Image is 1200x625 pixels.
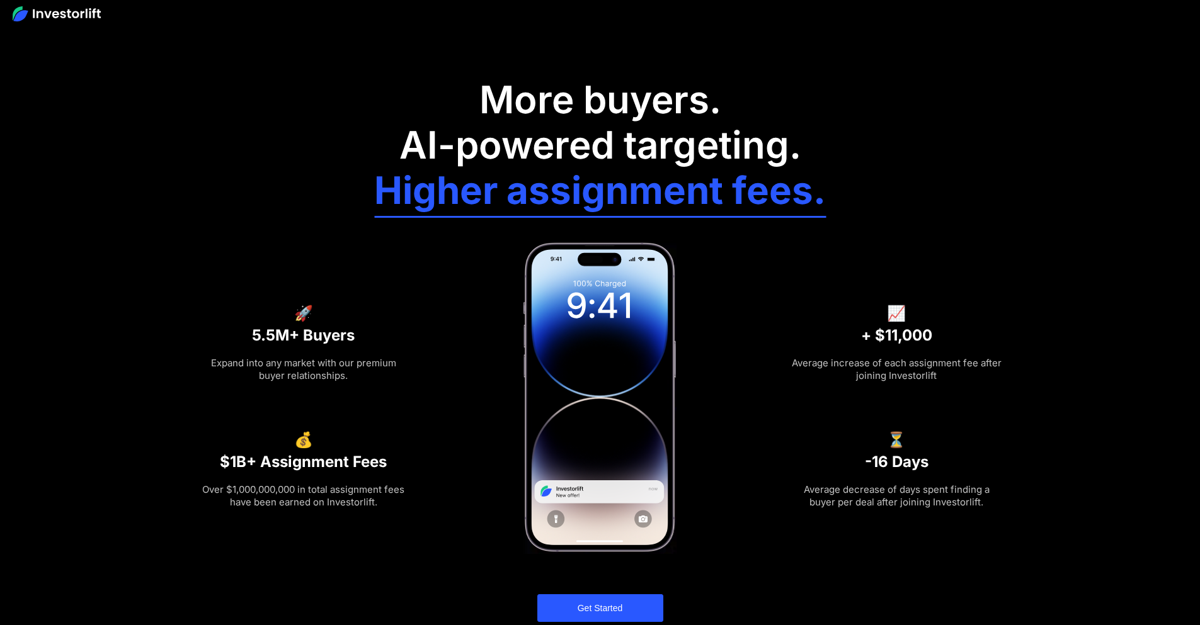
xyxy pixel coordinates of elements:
[294,307,313,320] h6: 🚀
[865,453,929,475] h3: -16 Days
[374,77,826,167] h1: More buyers. AI-powered targeting.
[790,483,1003,509] div: Average decrease of days spent finding a buyer per deal after joining Investorlift.
[197,357,410,382] div: Expand into any market with our premium buyer relationships.
[374,167,826,218] h1: Higher assignment fees.
[887,434,906,446] h6: ⏳
[294,434,313,446] h6: 💰
[861,326,932,349] h3: + $11,000
[887,307,906,320] h6: 📈
[197,483,410,509] div: Over $1,000,000,000 in total assignment fees have been earned on Investorlift.
[220,453,387,475] h3: $1B+ Assignment Fees
[252,326,355,349] h3: 5.5M+ Buyers
[537,594,663,622] a: Get Started
[790,357,1003,382] div: Average increase of each assignment fee after joining Investorlift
